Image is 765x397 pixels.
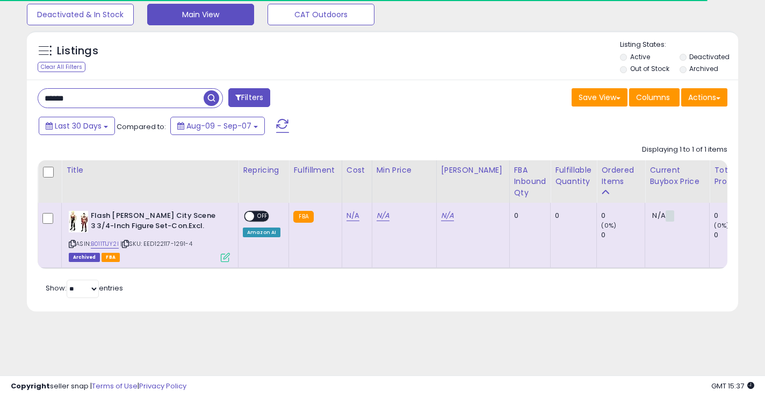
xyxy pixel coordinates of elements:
span: 2025-10-8 15:37 GMT [711,381,754,391]
div: 0 [714,211,757,221]
div: 0 [514,211,543,221]
span: Aug-09 - Sep-07 [186,120,251,131]
p: Listing States: [620,40,738,50]
div: Current Buybox Price [649,165,705,187]
div: Fulfillment [293,165,337,176]
div: Displaying 1 to 1 of 1 items [642,145,727,155]
button: Filters [228,88,270,107]
div: Min Price [377,165,432,176]
small: (0%) [714,221,729,230]
div: [PERSON_NAME] [441,165,505,176]
div: 0 [555,211,588,221]
span: Compared to: [117,122,166,132]
span: OFF [254,212,271,221]
span: | SKU: EED122117-1291-4 [120,239,192,248]
span: Columns [636,92,670,103]
button: CAT Outdoors [268,4,374,25]
span: FBA [102,253,120,262]
h5: Listings [57,44,98,59]
button: Columns [629,88,680,107]
button: Deactivated & In Stock [27,4,134,25]
label: Deactivated [689,52,730,61]
span: N/A [652,210,665,221]
div: seller snap | | [11,381,186,392]
span: Last 30 Days [55,120,102,131]
div: ASIN: [69,211,230,261]
button: Actions [681,88,727,107]
div: 0 [714,230,757,240]
a: N/A [347,210,359,221]
label: Out of Stock [630,64,669,73]
b: Flash [PERSON_NAME] City Scene 3 3/4-Inch Figure Set-Con.Excl. [91,211,221,233]
button: Last 30 Days [39,117,115,135]
a: B011T1JY2I [91,239,119,249]
label: Archived [689,64,718,73]
div: Clear All Filters [38,62,85,72]
div: 0 [601,230,645,240]
a: Privacy Policy [139,381,186,391]
span: Listings that have been deleted from Seller Central [69,253,100,262]
div: Fulfillable Quantity [555,165,592,187]
div: Total Profit [714,165,753,187]
strong: Copyright [11,381,50,391]
small: FBA [293,211,313,223]
a: N/A [377,210,389,221]
div: Title [66,165,234,176]
div: Amazon AI [243,228,280,237]
a: N/A [441,210,454,221]
button: Save View [572,88,627,107]
small: (0%) [601,221,616,230]
img: 513fMxcO4FL._SL40_.jpg [69,211,88,232]
a: Terms of Use [92,381,138,391]
div: Repricing [243,165,284,176]
div: Ordered Items [601,165,640,187]
div: 0 [601,211,645,221]
div: FBA inbound Qty [514,165,546,198]
button: Aug-09 - Sep-07 [170,117,265,135]
button: Main View [147,4,254,25]
div: Cost [347,165,367,176]
label: Active [630,52,650,61]
span: Show: entries [46,283,123,293]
